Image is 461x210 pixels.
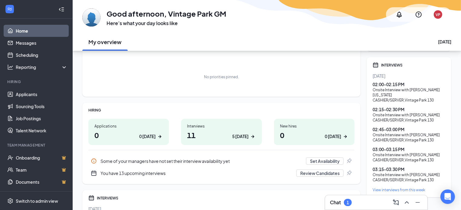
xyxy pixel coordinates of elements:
[97,195,354,201] div: INTERVIEWS
[373,126,445,132] div: 02:45 - 03:00 PM
[16,124,68,137] a: Talent Network
[91,158,97,164] svg: Info
[88,155,354,167] a: InfoSome of your managers have not set their interview availability yetSet AvailabilityPin
[436,12,440,17] div: VP
[7,143,66,148] div: Team Management
[107,20,226,27] h3: Here’s what your day looks like
[274,119,354,145] a: New hires00 [DATE]ArrowRight
[373,81,445,87] div: 02:00 - 02:15 PM
[16,112,68,124] a: Job Postings
[347,200,349,205] div: 1
[107,8,226,19] h1: Good afternoon, Vintage Park GM
[16,49,68,61] a: Scheduling
[82,8,100,27] img: Vintage Park GM
[181,119,262,145] a: Interviews115 [DATE]ArrowRight
[306,157,344,165] button: Set Availability
[373,137,445,143] div: CASHIER/SERVER , Vintage Park 130
[373,187,445,192] a: View interviews from this week
[16,198,58,204] div: Switch to admin view
[391,198,401,207] button: ComposeMessage
[373,62,379,68] svg: Calendar
[414,199,421,206] svg: Minimize
[373,166,445,172] div: 03:15 - 03:30 PM
[438,39,451,45] div: [DATE]
[373,106,445,112] div: 02:15 - 02:30 PM
[16,37,68,49] a: Messages
[16,188,68,200] a: SurveysCrown
[373,146,445,152] div: 03:00 - 03:15 PM
[89,38,122,46] h2: My overview
[16,176,68,188] a: DocumentsCrown
[402,198,412,207] button: ChevronUp
[16,152,68,164] a: OnboardingCrown
[280,124,348,129] div: New hires
[16,64,68,70] div: Reporting
[232,133,249,140] div: 5 [DATE]
[296,170,344,177] button: Review Candidates
[373,87,445,98] div: Onsite Interview with [PERSON_NAME][US_STATE]
[7,198,13,204] svg: Settings
[88,108,354,113] div: HIRING
[91,170,97,176] svg: CalendarNew
[280,130,348,140] h1: 0
[440,189,455,204] div: Open Intercom Messenger
[330,199,341,206] h3: Chat
[373,98,445,103] div: CASHIER/SERVER , Vintage Park 130
[187,124,255,129] div: Interviews
[392,199,400,206] svg: ComposeMessage
[16,100,68,112] a: Sourcing Tools
[373,152,445,157] div: Onsite Interview with [PERSON_NAME]
[204,74,239,79] div: No priorities pinned.
[342,134,348,140] svg: ArrowRight
[7,79,66,84] div: Hiring
[88,119,169,145] a: Applications00 [DATE]ArrowRight
[100,170,293,176] div: You have 13 upcoming interviews
[88,195,94,201] svg: Calendar
[250,134,256,140] svg: ArrowRight
[381,63,445,68] div: INTERVIEWS
[373,157,445,163] div: CASHIER/SERVER , Vintage Park 130
[396,11,403,18] svg: Notifications
[403,199,410,206] svg: ChevronUp
[373,177,445,183] div: CASHIER/SERVER , Vintage Park 130
[58,6,64,12] svg: Collapse
[16,88,68,100] a: Applicants
[7,6,13,12] svg: WorkstreamLogo
[88,167,354,179] div: You have 13 upcoming interviews
[16,164,68,176] a: TeamCrown
[413,198,423,207] button: Minimize
[187,130,255,140] h1: 11
[346,158,352,164] svg: Pin
[373,132,445,137] div: Onsite Interview with [PERSON_NAME]
[139,133,156,140] div: 0 [DATE]
[7,64,13,70] svg: Analysis
[373,73,445,79] div: [DATE]
[373,172,445,177] div: Onsite Interview with [PERSON_NAME]
[373,112,445,118] div: Onsite Interview with [PERSON_NAME]
[16,25,68,37] a: Home
[325,133,341,140] div: 0 [DATE]
[100,158,302,164] div: Some of your managers have not set their interview availability yet
[157,134,163,140] svg: ArrowRight
[94,124,163,129] div: Applications
[346,170,352,176] svg: Pin
[88,155,354,167] div: Some of your managers have not set their interview availability yet
[373,118,445,123] div: CASHIER/SERVER , Vintage Park 130
[94,130,163,140] h1: 0
[415,11,422,18] svg: QuestionInfo
[88,167,354,179] a: CalendarNewYou have 13 upcoming interviewsReview CandidatesPin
